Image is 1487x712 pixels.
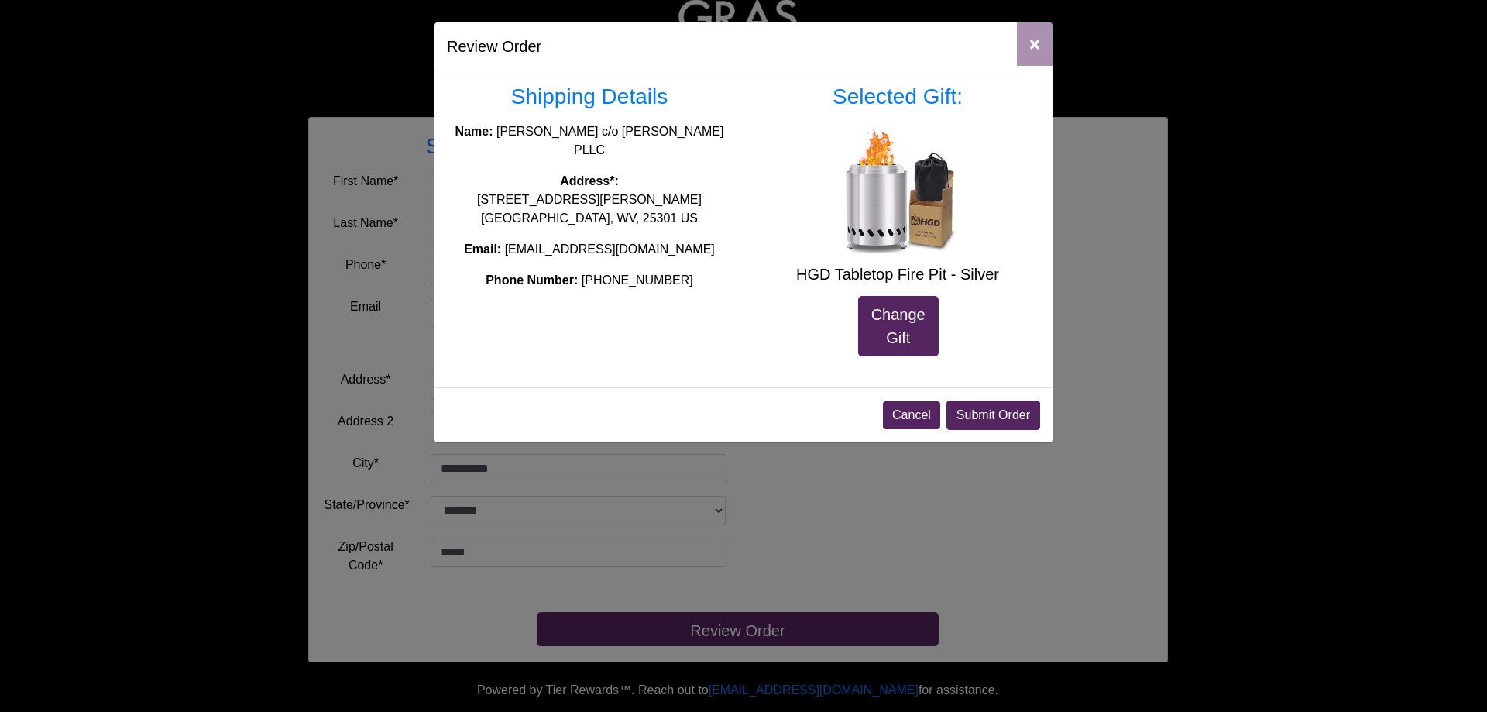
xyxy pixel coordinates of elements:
strong: Name: [455,125,493,138]
a: Change Gift [858,296,939,356]
h5: HGD Tabletop Fire Pit - Silver [755,265,1040,284]
button: Close [1017,22,1053,66]
span: [STREET_ADDRESS][PERSON_NAME] [GEOGRAPHIC_DATA], WV, 25301 US [477,193,702,225]
span: [PERSON_NAME] c/o [PERSON_NAME] PLLC [496,125,723,157]
button: Cancel [883,401,940,429]
span: [PHONE_NUMBER] [582,273,693,287]
strong: Phone Number: [486,273,578,287]
strong: Email: [464,242,501,256]
button: Submit Order [946,401,1040,430]
h3: Selected Gift: [755,84,1040,110]
img: HGD Tabletop Fire Pit - Silver [836,129,960,253]
h3: Shipping Details [447,84,732,110]
span: [EMAIL_ADDRESS][DOMAIN_NAME] [505,242,715,256]
strong: Address*: [560,174,619,187]
h5: Review Order [447,35,541,58]
span: × [1029,33,1040,54]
